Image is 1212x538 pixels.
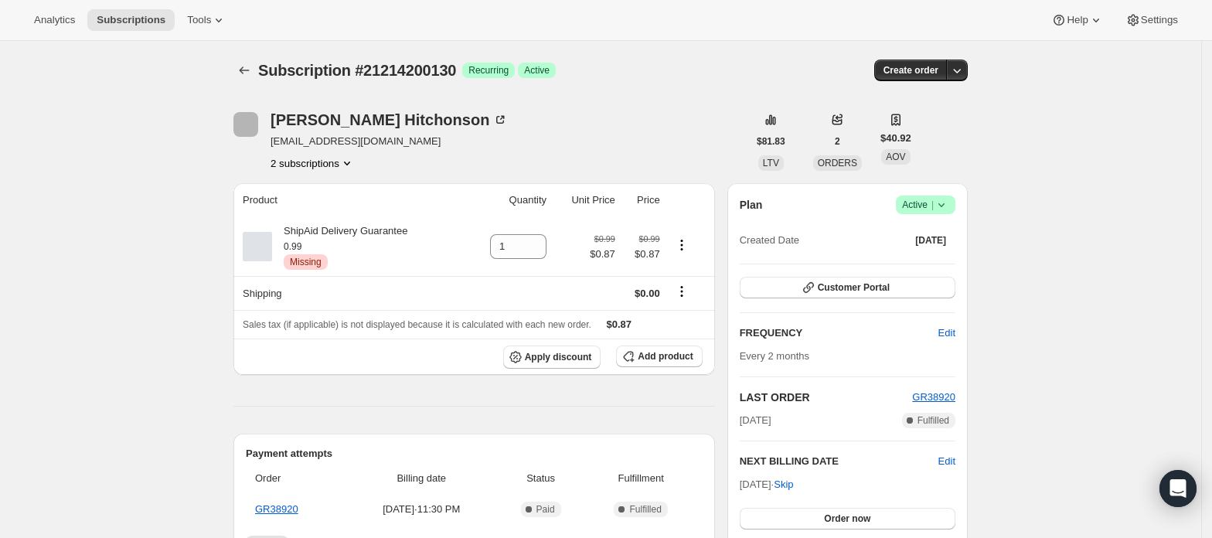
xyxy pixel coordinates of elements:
span: Analytics [34,14,75,26]
span: Create order [883,64,938,77]
span: [DATE] · [740,478,794,490]
span: Sales tax (if applicable) is not displayed because it is calculated with each new order. [243,319,591,330]
span: $0.87 [625,247,660,262]
span: Subscription #21214200130 [258,62,456,79]
div: [PERSON_NAME] Hitchonson [271,112,508,128]
h2: Payment attempts [246,446,703,461]
button: Subscriptions [87,9,175,31]
span: Skip [774,477,793,492]
span: 2 [835,135,840,148]
button: Tools [178,9,236,31]
th: Order [246,461,346,495]
h2: NEXT BILLING DATE [740,454,938,469]
button: Help [1042,9,1112,31]
button: Skip [764,472,802,497]
span: Edit [938,325,955,341]
small: $0.99 [639,234,660,243]
h2: FREQUENCY [740,325,938,341]
button: Add product [616,346,702,367]
small: 0.99 [284,241,301,252]
span: | [931,199,934,211]
span: Customer Portal [818,281,890,294]
button: 2 [826,131,849,152]
button: Product actions [271,155,355,171]
button: Product actions [669,237,694,254]
span: $0.87 [590,247,615,262]
span: Every 2 months [740,350,809,362]
span: Fulfilled [918,414,949,427]
button: Customer Portal [740,277,955,298]
button: Settings [1116,9,1187,31]
span: $0.00 [635,288,660,299]
button: Create order [874,60,948,81]
span: Billing date [350,471,493,486]
button: Order now [740,508,955,529]
button: Edit [929,321,965,346]
span: ORDERS [818,158,857,169]
a: GR38920 [255,503,298,515]
span: Fulfillment [589,471,693,486]
th: Price [620,183,665,217]
span: Fulfilled [629,503,661,516]
span: Genevieve Hitchonson [233,112,258,137]
span: Settings [1141,14,1178,26]
span: [DATE] [740,413,771,428]
th: Shipping [233,276,466,310]
th: Product [233,183,466,217]
span: Order now [824,512,870,525]
button: Edit [938,454,955,469]
span: $0.87 [607,318,632,330]
button: GR38920 [912,390,955,405]
h2: Plan [740,197,763,213]
button: Subscriptions [233,60,255,81]
span: Help [1067,14,1088,26]
span: Active [524,64,550,77]
button: Apply discount [503,346,601,369]
h2: LAST ORDER [740,390,913,405]
span: $40.92 [880,131,911,146]
span: Paid [536,503,555,516]
span: Add product [638,350,693,363]
span: Tools [187,14,211,26]
span: [EMAIL_ADDRESS][DOMAIN_NAME] [271,134,508,149]
button: Shipping actions [669,283,694,300]
span: AOV [886,152,905,162]
div: ShipAid Delivery Guarantee [272,223,407,270]
span: Subscriptions [97,14,165,26]
span: Status [502,471,580,486]
span: Created Date [740,233,799,248]
div: Open Intercom Messenger [1159,470,1197,507]
span: $81.83 [757,135,785,148]
span: Recurring [468,64,509,77]
th: Unit Price [551,183,620,217]
button: $81.83 [747,131,795,152]
span: [DATE] [915,234,946,247]
button: [DATE] [906,230,955,251]
small: $0.99 [594,234,615,243]
span: Apply discount [525,351,592,363]
span: Missing [290,256,322,268]
th: Quantity [466,183,551,217]
button: Analytics [25,9,84,31]
span: [DATE] · 11:30 PM [350,502,493,517]
a: GR38920 [912,391,955,403]
span: Active [902,197,949,213]
span: LTV [763,158,779,169]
